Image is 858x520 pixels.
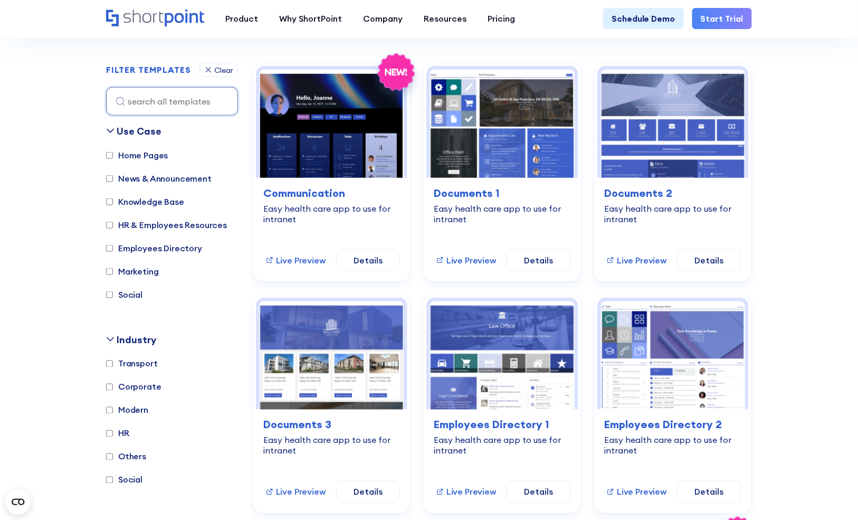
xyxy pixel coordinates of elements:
div: Pricing [488,12,515,25]
label: Social [106,474,142,486]
div: Easy health care app to use for intranet [434,435,570,456]
a: Details [507,249,571,271]
h3: Employees Directory 2 [605,417,741,433]
input: News & Announcement [106,175,113,182]
a: Details [677,249,741,271]
img: Employees Directory 2 [601,301,745,410]
a: Start Trial [692,8,752,29]
label: Modern [106,404,148,417]
div: Clear [214,67,233,74]
a: Home [106,10,204,27]
input: Modern [106,407,113,414]
a: Live Preview [265,486,326,498]
h3: Documents 1 [434,185,570,201]
label: Corporate [106,381,161,393]
div: Easy health care app to use for intranet [263,435,400,456]
input: Transport [106,361,113,367]
label: HR [106,427,129,440]
div: Resources [424,12,466,25]
a: Resources [413,8,477,29]
label: Employees Directory [106,242,202,254]
input: HR [106,430,113,437]
input: Others [106,453,113,460]
a: Why ShortPoint [269,8,352,29]
img: Employees Directory 1 [430,301,574,410]
label: HR & Employees Resources [106,219,227,231]
div: Industry [117,333,156,347]
a: Live Preview [436,486,496,498]
input: Home Pages [106,152,113,159]
label: Marketing [106,265,159,278]
label: Knowledge Base [106,195,184,208]
img: Communication [260,70,404,178]
div: Easy health care app to use for intranet [263,203,400,224]
h2: FILTER TEMPLATES [106,65,191,75]
div: Easy health care app to use for intranet [605,435,741,456]
div: Easy health care app to use for intranet [605,203,741,224]
img: Documents 3 [260,301,404,410]
a: Details [336,481,401,503]
div: Use Case [117,124,161,138]
label: News & Announcement [106,172,212,185]
a: Schedule Demo [603,8,684,29]
a: Pricing [477,8,526,29]
a: Live Preview [265,254,326,267]
input: Corporate [106,384,113,391]
div: Company [363,12,403,25]
iframe: Chat Widget [805,469,858,520]
input: Knowledge Base [106,198,113,205]
a: Live Preview [606,254,666,267]
input: HR & Employees Resources [106,222,113,229]
div: Product [225,12,258,25]
label: Others [106,450,146,463]
h3: Documents 2 [605,185,741,201]
a: Live Preview [606,486,666,498]
button: Open CMP widget [5,489,31,515]
input: Employees Directory [106,245,113,252]
a: Details [336,249,401,271]
label: Transport [106,357,158,370]
img: Documents 1 [430,70,574,178]
label: Home Pages [106,149,168,162]
div: Why ShortPoint [279,12,342,25]
input: search all templates [106,87,238,116]
h3: Communication [263,185,400,201]
a: Details [507,481,571,503]
input: Social [106,291,113,298]
a: Live Preview [436,254,496,267]
h3: Documents 3 [263,417,400,433]
input: Social [106,477,113,484]
label: Social [106,288,142,301]
h3: Employees Directory 1 [434,417,570,433]
a: Product [215,8,269,29]
a: Details [677,481,741,503]
div: Easy health care app to use for intranet [434,203,570,224]
a: Company [352,8,413,29]
img: Documents 2 [601,70,745,178]
input: Marketing [106,268,113,275]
